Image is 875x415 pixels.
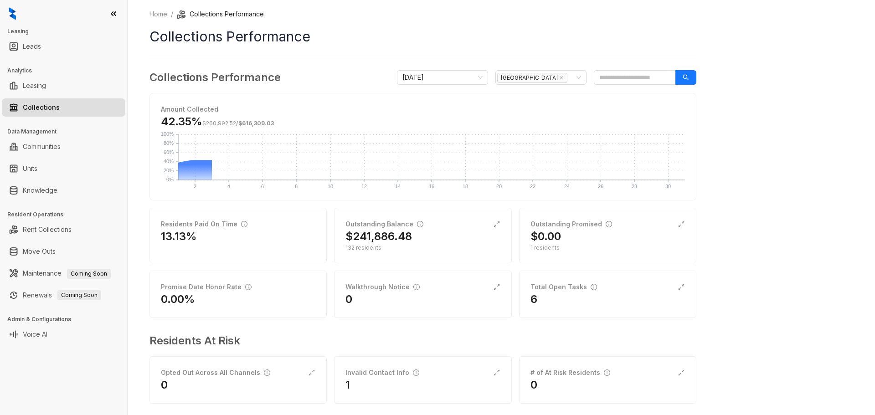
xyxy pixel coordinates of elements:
[23,286,101,304] a: RenewalsComing Soon
[345,292,352,307] h2: 0
[227,184,230,189] text: 4
[161,292,195,307] h2: 0.00%
[530,292,537,307] h2: 6
[496,184,502,189] text: 20
[2,181,125,200] li: Knowledge
[598,184,603,189] text: 26
[149,26,696,47] h1: Collections Performance
[402,71,483,84] span: October 2025
[530,219,612,229] div: Outstanding Promised
[166,177,174,182] text: 0%
[2,77,125,95] li: Leasing
[23,220,72,239] a: Rent Collections
[345,378,350,392] h2: 1
[497,73,567,83] span: [GEOGRAPHIC_DATA]
[164,168,174,173] text: 20%
[245,284,252,290] span: info-circle
[161,114,274,129] h3: 42.35%
[345,229,412,244] h2: $241,886.48
[413,369,419,376] span: info-circle
[683,74,689,81] span: search
[161,105,218,113] strong: Amount Collected
[23,98,60,117] a: Collections
[164,149,174,155] text: 60%
[202,120,274,127] span: /
[530,229,561,244] h2: $0.00
[604,369,610,376] span: info-circle
[591,284,597,290] span: info-circle
[164,159,174,164] text: 40%
[413,284,420,290] span: info-circle
[23,181,57,200] a: Knowledge
[161,368,270,378] div: Opted Out Across All Channels
[23,77,46,95] a: Leasing
[261,184,264,189] text: 6
[2,159,125,178] li: Units
[57,290,101,300] span: Coming Soon
[530,184,535,189] text: 22
[2,138,125,156] li: Communities
[678,369,685,376] span: expand-alt
[2,242,125,261] li: Move Outs
[345,219,423,229] div: Outstanding Balance
[9,7,16,20] img: logo
[345,282,420,292] div: Walkthrough Notice
[7,128,127,136] h3: Data Management
[7,210,127,219] h3: Resident Operations
[23,242,56,261] a: Move Outs
[7,27,127,36] h3: Leasing
[2,264,125,282] li: Maintenance
[417,221,423,227] span: info-circle
[429,184,434,189] text: 16
[361,184,367,189] text: 12
[530,368,610,378] div: # of At Risk Residents
[161,229,197,244] h2: 13.13%
[328,184,333,189] text: 10
[530,244,685,252] div: 1 residents
[241,221,247,227] span: info-circle
[564,184,570,189] text: 24
[161,131,174,137] text: 100%
[238,120,274,127] span: $616,309.03
[559,76,564,80] span: close
[2,325,125,343] li: Voice AI
[148,9,169,19] a: Home
[23,325,47,343] a: Voice AI
[395,184,401,189] text: 14
[530,282,597,292] div: Total Open Tasks
[177,9,264,19] li: Collections Performance
[493,283,500,291] span: expand-alt
[308,369,315,376] span: expand-alt
[23,138,61,156] a: Communities
[264,369,270,376] span: info-circle
[345,368,419,378] div: Invalid Contact Info
[606,221,612,227] span: info-circle
[161,219,247,229] div: Residents Paid On Time
[2,98,125,117] li: Collections
[161,282,252,292] div: Promise Date Honor Rate
[530,378,537,392] h2: 0
[295,184,298,189] text: 8
[23,159,37,178] a: Units
[161,378,168,392] h2: 0
[202,120,236,127] span: $260,992.52
[7,315,127,323] h3: Admin & Configurations
[2,286,125,304] li: Renewals
[665,184,671,189] text: 30
[632,184,637,189] text: 28
[67,269,111,279] span: Coming Soon
[171,9,173,19] li: /
[678,283,685,291] span: expand-alt
[2,37,125,56] li: Leads
[493,369,500,376] span: expand-alt
[23,37,41,56] a: Leads
[194,184,196,189] text: 2
[164,140,174,146] text: 80%
[463,184,468,189] text: 18
[149,69,281,86] h3: Collections Performance
[149,333,689,349] h3: Residents At Risk
[2,220,125,239] li: Rent Collections
[7,67,127,75] h3: Analytics
[493,220,500,228] span: expand-alt
[345,244,500,252] div: 132 residents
